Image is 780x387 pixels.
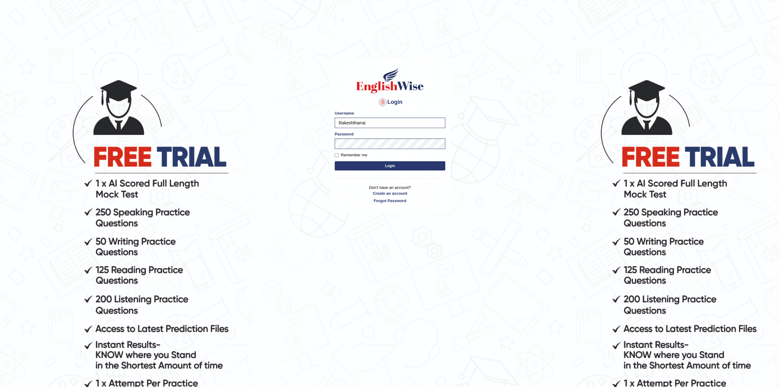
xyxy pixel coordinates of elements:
label: Remember me [335,152,367,158]
label: Username [335,110,354,116]
label: Password [335,131,353,137]
img: Logo of English Wise sign in for intelligent practice with AI [355,67,425,94]
a: Create an account [335,190,445,196]
h4: Login [335,97,445,107]
a: Forgot Password [335,198,445,204]
input: Remember me [335,153,339,157]
p: Don't have an account? [335,185,445,204]
button: Login [335,161,445,170]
